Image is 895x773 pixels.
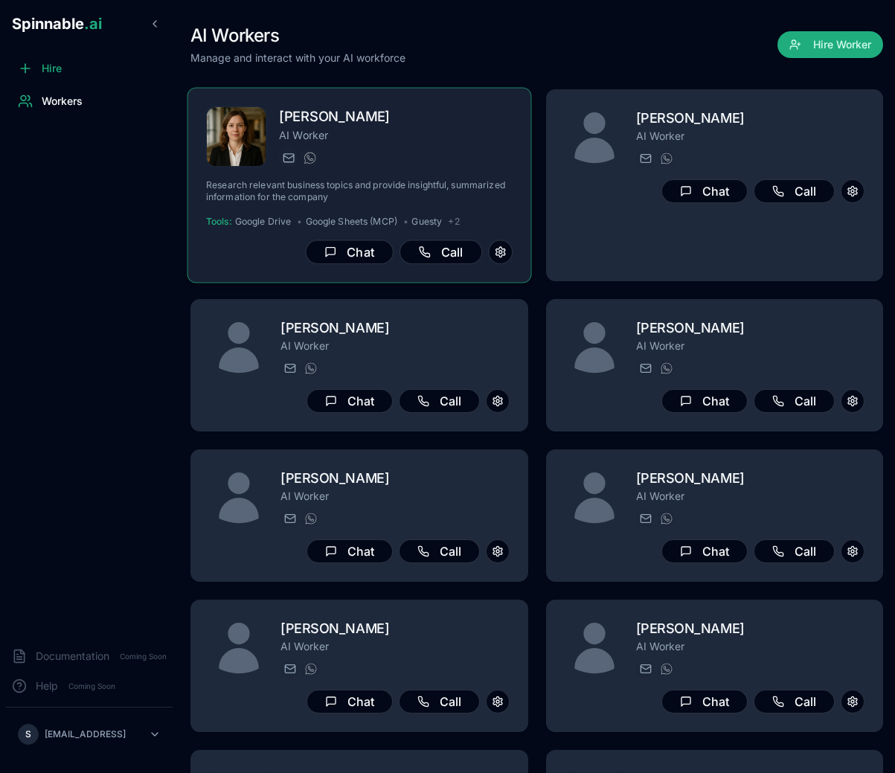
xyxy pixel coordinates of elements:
[754,179,835,203] button: Call
[636,129,865,144] p: AI Worker
[305,513,317,525] img: WhatsApp
[636,150,654,167] button: Send email to anton.muller@getspinnable.ai
[777,39,883,54] a: Hire Worker
[305,362,317,374] img: WhatsApp
[657,359,675,377] button: WhatsApp
[279,149,297,167] button: Send email to victoria.lewis@getspinnable.ai
[300,149,318,167] button: WhatsApp
[279,106,513,128] h2: [PERSON_NAME]
[84,15,102,33] span: .ai
[661,179,748,203] button: Chat
[399,690,480,713] button: Call
[306,216,397,228] span: Google Sheets (MCP)
[235,216,291,228] span: Google Drive
[307,690,393,713] button: Chat
[657,150,675,167] button: WhatsApp
[636,489,865,504] p: AI Worker
[280,468,510,489] h2: [PERSON_NAME]
[206,216,232,228] span: Tools:
[206,179,513,204] p: Research relevant business topics and provide insightful, summarized information for the company
[661,362,673,374] img: WhatsApp
[399,539,480,563] button: Call
[399,389,480,413] button: Call
[400,240,482,264] button: Call
[636,618,865,639] h2: [PERSON_NAME]
[190,51,405,65] p: Manage and interact with your AI workforce
[280,489,510,504] p: AI Worker
[636,359,654,377] button: Send email to ariana.silva@getspinnable.ai
[190,24,405,48] h1: AI Workers
[754,539,835,563] button: Call
[661,690,748,713] button: Chat
[301,359,319,377] button: WhatsApp
[297,216,302,228] span: •
[301,660,319,678] button: WhatsApp
[636,510,654,527] button: Send email to victoria.blackwood@getspinnable.ai
[301,510,319,527] button: WhatsApp
[280,359,298,377] button: Send email to rafael.da.silva@getspinnable.ai
[636,318,865,339] h2: [PERSON_NAME]
[636,339,865,353] p: AI Worker
[304,152,316,164] img: WhatsApp
[45,728,126,740] p: [EMAIL_ADDRESS]
[36,649,109,664] span: Documentation
[64,679,120,693] span: Coming Soon
[280,639,510,654] p: AI Worker
[411,216,442,228] span: Guesty
[279,127,513,142] p: AI Worker
[280,660,298,678] button: Send email to maya.peterson@getspinnable.ai
[754,389,835,413] button: Call
[403,216,408,228] span: •
[657,660,675,678] button: WhatsApp
[280,510,298,527] button: Send email to emma.donovan@getspinnable.ai
[661,389,748,413] button: Chat
[636,108,865,129] h2: [PERSON_NAME]
[661,539,748,563] button: Chat
[12,719,167,749] button: S[EMAIL_ADDRESS]
[42,61,62,76] span: Hire
[42,94,83,109] span: Workers
[777,31,883,58] button: Hire Worker
[636,468,865,489] h2: [PERSON_NAME]
[115,649,171,664] span: Coming Soon
[661,663,673,675] img: WhatsApp
[754,690,835,713] button: Call
[661,513,673,525] img: WhatsApp
[448,216,459,228] span: + 2
[280,318,510,339] h2: [PERSON_NAME]
[25,728,31,740] span: S
[636,660,654,678] button: Send email to rachel.morgan@getspinnable.ai
[657,510,675,527] button: WhatsApp
[305,240,393,264] button: Chat
[280,339,510,353] p: AI Worker
[636,639,865,654] p: AI Worker
[207,107,266,167] img: Victoria Lewis
[307,539,393,563] button: Chat
[305,663,317,675] img: WhatsApp
[661,153,673,164] img: WhatsApp
[307,389,393,413] button: Chat
[36,679,58,693] span: Help
[12,15,102,33] span: Spinnable
[280,618,510,639] h2: [PERSON_NAME]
